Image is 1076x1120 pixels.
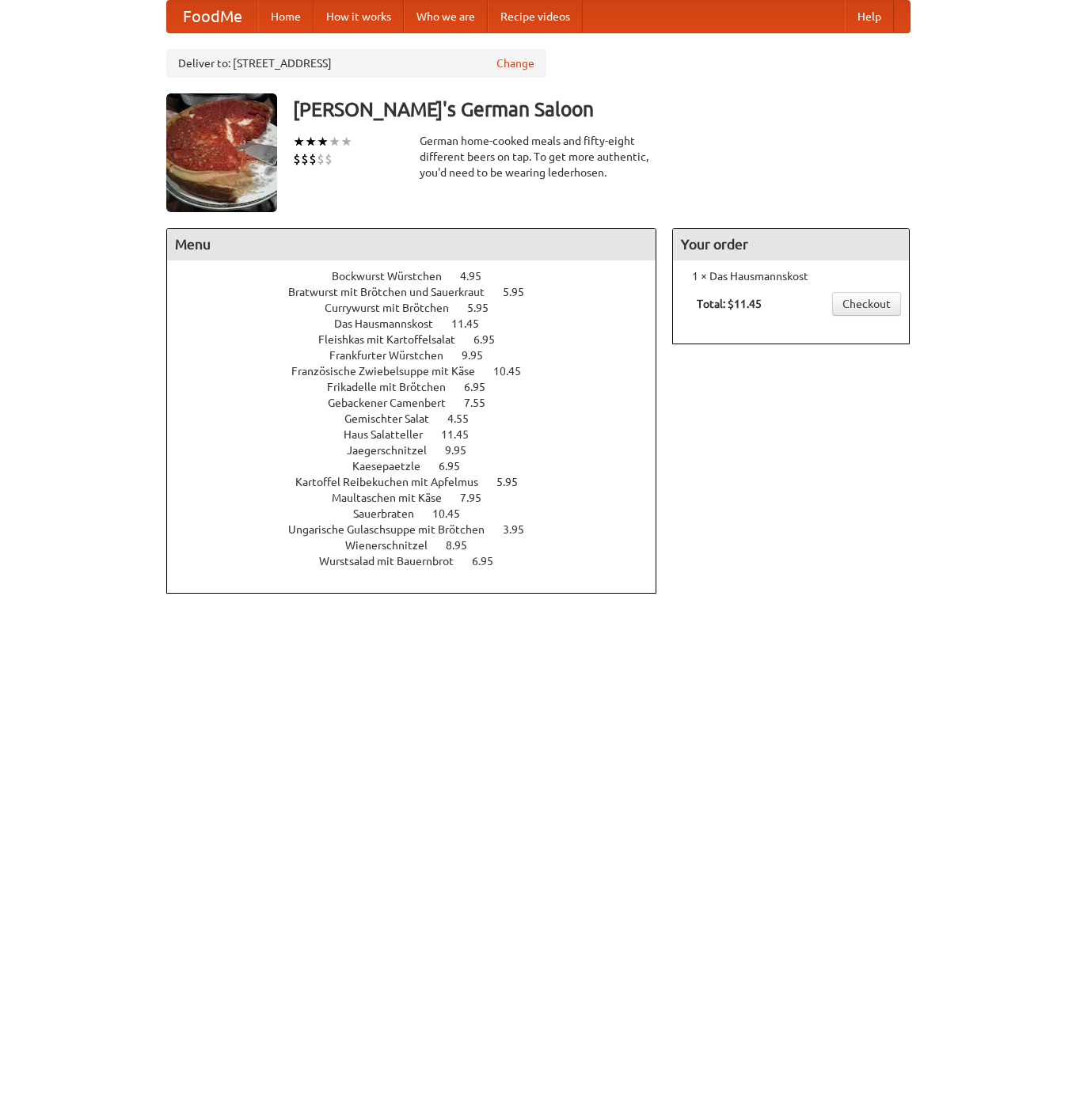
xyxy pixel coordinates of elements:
span: Gemischter Salat [344,412,445,425]
span: 5.95 [503,286,540,298]
a: Home [258,1,314,32]
span: Frikadelle mit Brötchen [327,381,462,393]
a: Recipe videos [488,1,583,32]
a: Jaegerschnitzel 9.95 [347,444,496,457]
b: Total: $11.45 [697,298,762,310]
a: Currywurst mit Brötchen 5.95 [325,302,518,314]
a: FoodMe [167,1,258,32]
li: $ [317,150,325,168]
li: $ [301,150,309,168]
a: Ungarische Gulaschsuppe mit Brötchen 3.95 [288,523,553,536]
span: Bockwurst Würstchen [332,270,458,283]
span: 11.45 [441,428,485,441]
span: 6.95 [472,555,509,568]
span: 4.55 [447,412,485,425]
span: Sauerbraten [353,507,430,520]
a: Wurstsalad mit Bauernbrot 6.95 [319,555,523,568]
div: Deliver to: [STREET_ADDRESS] [166,49,546,78]
a: Help [845,1,894,32]
li: ★ [317,133,329,150]
span: 5.95 [467,302,504,314]
li: ★ [329,133,340,150]
span: 9.95 [445,444,482,457]
span: Gebackener Camenbert [328,397,462,409]
a: Das Hausmannskost 11.45 [334,317,508,330]
a: Sauerbraten 10.45 [353,507,489,520]
a: Maultaschen mit Käse 7.95 [332,492,511,504]
img: angular.jpg [166,93,277,212]
span: 7.55 [464,397,501,409]
a: Frikadelle mit Brötchen 6.95 [327,381,515,393]
li: $ [309,150,317,168]
div: German home-cooked meals and fifty-eight different beers on tap. To get more authentic, you'd nee... [420,133,657,180]
span: 9.95 [462,349,499,362]
h4: Menu [167,229,656,260]
span: 6.95 [464,381,501,393]
span: Wurstsalad mit Bauernbrot [319,555,470,568]
li: $ [293,150,301,168]
a: Gemischter Salat 4.55 [344,412,498,425]
span: 7.95 [460,492,497,504]
a: Französische Zwiebelsuppe mit Käse 10.45 [291,365,550,378]
a: Checkout [832,292,901,316]
span: 10.45 [493,365,537,378]
a: Change [496,55,534,71]
span: Französische Zwiebelsuppe mit Käse [291,365,491,378]
li: ★ [340,133,352,150]
a: Who we are [404,1,488,32]
a: Kaesepaetzle 6.95 [352,460,489,473]
a: How it works [314,1,404,32]
span: 10.45 [432,507,476,520]
span: Haus Salatteller [344,428,439,441]
h4: Your order [673,229,909,260]
a: Bratwurst mit Brötchen und Sauerkraut 5.95 [288,286,553,298]
span: Maultaschen mit Käse [332,492,458,504]
a: Fleishkas mit Kartoffelsalat 6.95 [318,333,524,346]
li: 1 × Das Hausmannskost [681,268,901,284]
span: Fleishkas mit Kartoffelsalat [318,333,471,346]
a: Frankfurter Würstchen 9.95 [329,349,512,362]
span: 5.95 [496,476,534,488]
span: Bratwurst mit Brötchen und Sauerkraut [288,286,500,298]
span: Ungarische Gulaschsuppe mit Brötchen [288,523,500,536]
span: Currywurst mit Brötchen [325,302,465,314]
li: ★ [305,133,317,150]
span: Kaesepaetzle [352,460,436,473]
a: Haus Salatteller 11.45 [344,428,498,441]
a: Wienerschnitzel 8.95 [345,539,496,552]
span: 6.95 [473,333,511,346]
a: Bockwurst Würstchen 4.95 [332,270,511,283]
li: $ [325,150,333,168]
span: Wienerschnitzel [345,539,443,552]
span: 3.95 [503,523,540,536]
li: ★ [293,133,305,150]
a: Kartoffel Reibekuchen mit Apfelmus 5.95 [295,476,547,488]
h3: [PERSON_NAME]'s German Saloon [293,93,911,125]
span: 11.45 [451,317,495,330]
span: 8.95 [446,539,483,552]
span: Das Hausmannskost [334,317,449,330]
span: 4.95 [460,270,497,283]
span: 6.95 [439,460,476,473]
span: Kartoffel Reibekuchen mit Apfelmus [295,476,494,488]
span: Frankfurter Würstchen [329,349,459,362]
a: Gebackener Camenbert 7.55 [328,397,515,409]
span: Jaegerschnitzel [347,444,443,457]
